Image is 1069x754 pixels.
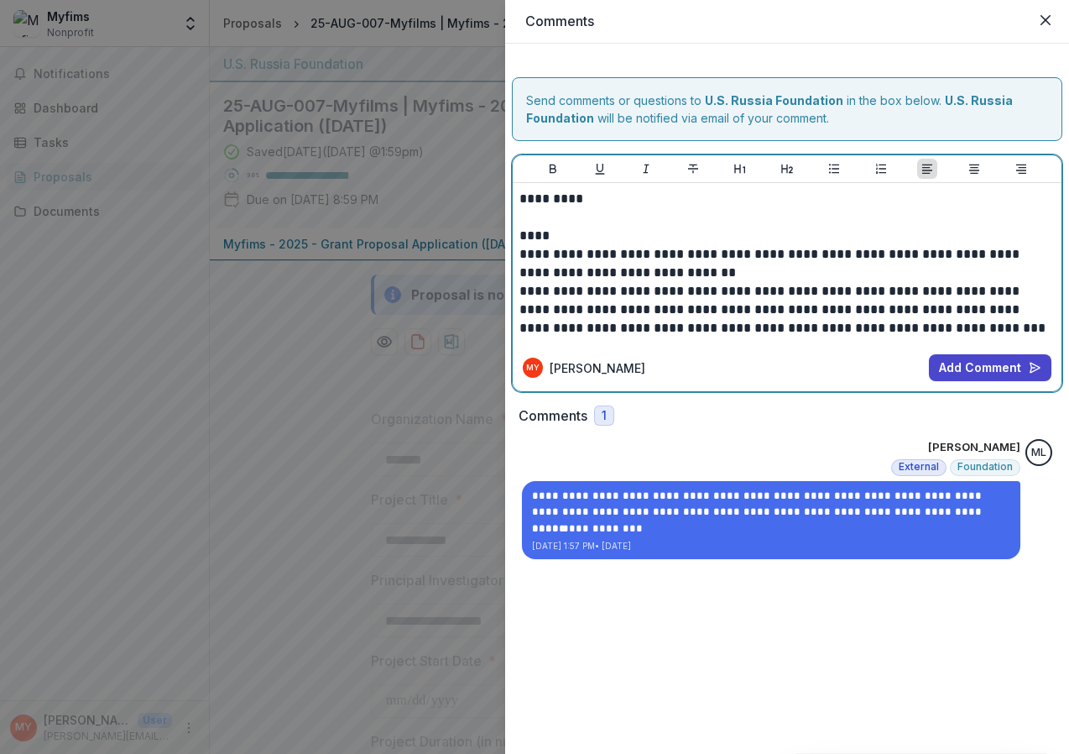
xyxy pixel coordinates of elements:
[590,159,610,179] button: Underline
[1011,159,1031,179] button: Align Right
[526,364,540,372] div: Marianna Yarovskaya
[683,159,703,179] button: Strike
[525,13,1049,29] h2: Comments
[602,409,607,423] span: 1
[824,159,844,179] button: Bullet List
[871,159,891,179] button: Ordered List
[512,77,1062,141] div: Send comments or questions to in the box below. will be notified via email of your comment.
[705,93,843,107] strong: U.S. Russia Foundation
[1032,7,1059,34] button: Close
[957,461,1013,473] span: Foundation
[730,159,750,179] button: Heading 1
[917,159,937,179] button: Align Left
[964,159,984,179] button: Align Center
[550,359,645,377] p: [PERSON_NAME]
[636,159,656,179] button: Italicize
[929,354,1051,381] button: Add Comment
[777,159,797,179] button: Heading 2
[519,408,587,424] h2: Comments
[532,540,1010,552] p: [DATE] 1:57 PM • [DATE]
[899,461,939,473] span: External
[928,439,1020,456] p: [PERSON_NAME]
[543,159,563,179] button: Bold
[1031,448,1046,458] div: Maria Lvova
